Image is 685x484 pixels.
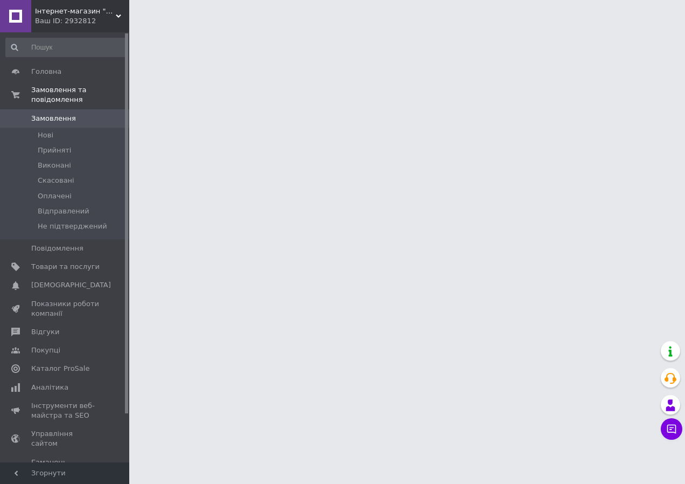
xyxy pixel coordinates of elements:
[31,280,111,290] span: [DEMOGRAPHIC_DATA]
[31,67,61,77] span: Головна
[38,130,53,140] span: Нові
[38,191,72,201] span: Оплачені
[35,6,116,16] span: Інтернет-магазин "TipTopToys"
[5,38,127,57] input: Пошук
[31,244,83,253] span: Повідомлення
[31,458,100,477] span: Гаманець компанії
[31,345,60,355] span: Покупці
[31,364,89,374] span: Каталог ProSale
[38,222,107,231] span: Не підтверджений
[38,146,71,155] span: Прийняті
[31,299,100,319] span: Показники роботи компанії
[31,383,68,392] span: Аналітика
[31,401,100,420] span: Інструменти веб-майстра та SEO
[661,418,682,440] button: Чат з покупцем
[38,176,74,185] span: Скасовані
[31,114,76,123] span: Замовлення
[31,85,129,105] span: Замовлення та повідомлення
[38,161,71,170] span: Виконані
[31,327,59,337] span: Відгуки
[31,429,100,448] span: Управління сайтом
[35,16,129,26] div: Ваш ID: 2932812
[38,206,89,216] span: Відправлений
[31,262,100,272] span: Товари та послуги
